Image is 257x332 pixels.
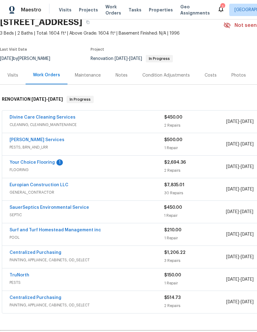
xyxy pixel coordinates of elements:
span: PAINTING, APPLIANCE, CABINETS, OD_SELECT [10,257,164,263]
div: 2 Repairs [164,122,226,128]
span: $1,206.22 [164,250,186,255]
span: Project [91,48,104,51]
span: Renovation [91,57,173,61]
span: $7,835.01 [164,183,184,187]
span: - [226,141,254,147]
div: 3 Repairs [164,258,226,264]
span: Tasks [128,8,141,12]
div: 1 [56,159,63,166]
span: [DATE] [226,277,239,282]
span: [DATE] [241,300,254,304]
span: [DATE] [226,255,239,259]
span: [DATE] [226,142,239,146]
span: PAINTING, APPLIANCE, CABINETS, OD_SELECT [10,302,164,308]
div: Visits [7,72,18,78]
span: [DATE] [226,187,239,191]
span: - [226,119,254,125]
span: In Progress [67,96,93,103]
span: $500.00 [164,138,182,142]
span: Geo Assignments [180,4,210,16]
a: Centralized Purchasing [10,296,61,300]
span: [DATE] [241,277,254,282]
a: Divine Care Cleaning Services [10,115,75,120]
div: Costs [205,72,217,78]
span: [DATE] [241,120,254,124]
div: 1 Repair [164,280,226,286]
button: Copy Address [82,17,93,28]
span: [DATE] [115,57,128,61]
h6: RENOVATION [2,96,63,103]
a: Your Choice Flooring [10,160,55,165]
span: $514.73 [164,296,181,300]
span: SEPTIC [10,212,164,218]
a: Surf and Turf Homestead Management inc [10,228,101,232]
span: [DATE] [226,210,239,214]
span: - [226,276,254,283]
span: - [226,231,254,237]
span: $150.00 [164,273,181,277]
a: SauerSeptics Environmental Service [10,205,89,210]
a: Europian Construction LLC [10,183,68,187]
div: Photos [231,72,246,78]
span: GENERAL_CONTRACTOR [10,189,164,195]
div: 1 [220,4,225,10]
div: 1 Repair [164,212,226,219]
span: [DATE] [226,300,239,304]
span: Work Orders [105,4,121,16]
span: [DATE] [241,255,254,259]
div: 2 Repairs [164,167,226,174]
div: 2 Repairs [164,303,226,309]
span: - [31,97,63,101]
div: 1 Repair [164,145,226,151]
span: - [226,299,254,305]
span: $450.00 [164,205,182,210]
span: Properties [149,7,173,13]
span: [DATE] [129,57,142,61]
div: 1 Repair [164,235,226,241]
div: Work Orders [33,72,60,78]
div: Condition Adjustments [142,72,190,78]
span: [DATE] [240,210,253,214]
a: Centralized Purchasing [10,250,61,255]
span: [DATE] [241,187,254,191]
span: [DATE] [241,142,254,146]
span: PESTS [10,279,164,286]
span: [DATE] [241,232,254,237]
span: [DATE] [226,165,239,169]
span: [DATE] [226,120,239,124]
span: Maestro [21,7,41,13]
span: POOL [10,234,164,241]
span: [DATE] [48,97,63,101]
span: CLEANING, CLEANING_MAINTENANCE [10,122,164,128]
span: - [115,57,142,61]
span: - [226,209,253,215]
span: - [226,164,254,170]
span: $2,694.36 [164,160,186,165]
span: $450.00 [164,115,182,120]
span: [DATE] [226,232,239,237]
span: $210.00 [164,228,182,232]
span: [DATE] [31,97,46,101]
div: Notes [116,72,128,78]
a: TruNorth [10,273,29,277]
span: Projects [79,7,98,13]
span: In Progress [146,57,172,61]
span: - [226,186,254,192]
span: [DATE] [241,165,254,169]
div: 30 Repairs [164,190,226,196]
a: [PERSON_NAME] Services [10,138,64,142]
span: PESTS, BRN_AND_LRR [10,144,164,150]
span: - [226,254,254,260]
span: FLOORING [10,167,164,173]
span: Visits [59,7,71,13]
div: Maintenance [75,72,101,78]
